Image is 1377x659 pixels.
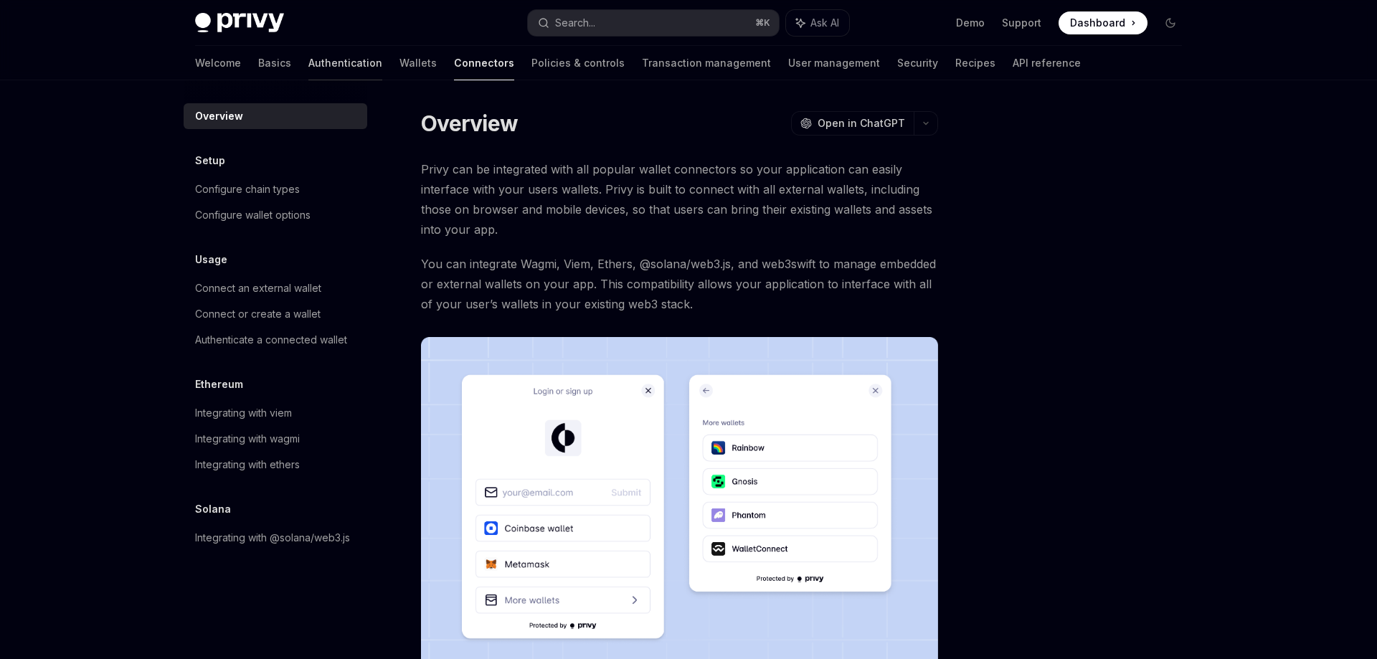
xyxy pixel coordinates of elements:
[184,301,367,327] a: Connect or create a wallet
[195,305,321,323] div: Connect or create a wallet
[195,280,321,297] div: Connect an external wallet
[818,116,905,131] span: Open in ChatGPT
[955,46,995,80] a: Recipes
[195,181,300,198] div: Configure chain types
[195,108,243,125] div: Overview
[184,275,367,301] a: Connect an external wallet
[421,159,938,240] span: Privy can be integrated with all popular wallet connectors so your application can easily interfa...
[195,13,284,33] img: dark logo
[258,46,291,80] a: Basics
[956,16,985,30] a: Demo
[642,46,771,80] a: Transaction management
[528,10,779,36] button: Search...⌘K
[786,10,849,36] button: Ask AI
[195,404,292,422] div: Integrating with viem
[184,176,367,202] a: Configure chain types
[755,17,770,29] span: ⌘ K
[195,46,241,80] a: Welcome
[184,426,367,452] a: Integrating with wagmi
[308,46,382,80] a: Authentication
[184,327,367,353] a: Authenticate a connected wallet
[195,207,311,224] div: Configure wallet options
[195,501,231,518] h5: Solana
[810,16,839,30] span: Ask AI
[531,46,625,80] a: Policies & controls
[184,103,367,129] a: Overview
[1013,46,1081,80] a: API reference
[195,251,227,268] h5: Usage
[897,46,938,80] a: Security
[195,376,243,393] h5: Ethereum
[1159,11,1182,34] button: Toggle dark mode
[195,152,225,169] h5: Setup
[184,400,367,426] a: Integrating with viem
[195,331,347,349] div: Authenticate a connected wallet
[1059,11,1147,34] a: Dashboard
[788,46,880,80] a: User management
[421,110,518,136] h1: Overview
[421,254,938,314] span: You can integrate Wagmi, Viem, Ethers, @solana/web3.js, and web3swift to manage embedded or exter...
[195,529,350,546] div: Integrating with @solana/web3.js
[195,456,300,473] div: Integrating with ethers
[1070,16,1125,30] span: Dashboard
[454,46,514,80] a: Connectors
[399,46,437,80] a: Wallets
[184,525,367,551] a: Integrating with @solana/web3.js
[184,452,367,478] a: Integrating with ethers
[1002,16,1041,30] a: Support
[555,14,595,32] div: Search...
[195,430,300,447] div: Integrating with wagmi
[184,202,367,228] a: Configure wallet options
[791,111,914,136] button: Open in ChatGPT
